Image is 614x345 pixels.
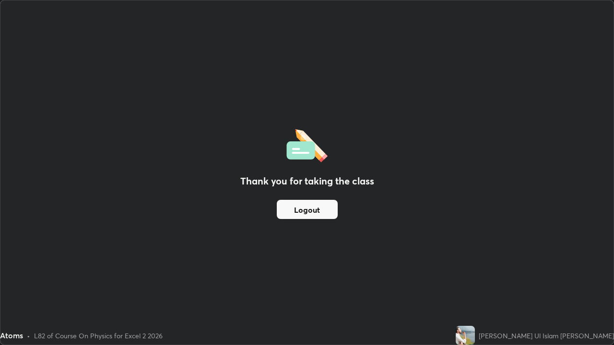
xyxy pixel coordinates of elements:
[34,331,163,341] div: L82 of Course On Physics for Excel 2 2026
[277,200,338,219] button: Logout
[286,126,328,162] img: offlineFeedback.1438e8b3.svg
[479,331,614,341] div: [PERSON_NAME] Ul Islam [PERSON_NAME]
[456,326,475,345] img: 8542fd9634654b18b5ab1538d47c8f9c.jpg
[27,331,30,341] div: •
[240,174,374,188] h2: Thank you for taking the class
